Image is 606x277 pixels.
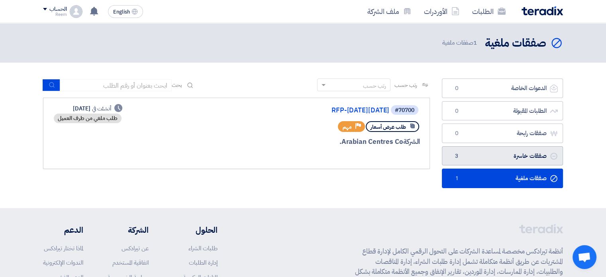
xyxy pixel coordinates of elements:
a: الندوات الإلكترونية [43,258,83,267]
span: 3 [452,152,461,160]
div: رتب حسب [363,82,386,90]
a: الطلبات المقبولة0 [442,101,563,121]
span: صفقات ملغية [442,38,479,47]
span: 1 [473,38,477,47]
a: الطلبات [466,2,512,21]
div: Reem [43,12,67,17]
a: صفقات ملغية1 [442,169,563,188]
span: الشركة [403,137,420,147]
li: الدعم [43,224,83,236]
div: Arabian Centres Co. [228,137,420,147]
span: 1 [452,175,461,183]
span: English [113,9,130,15]
div: دردشة مفتوحة [573,245,596,269]
a: طلبات الشراء [188,244,218,253]
div: طلب ملغي من طرف العميل [54,114,122,123]
span: مهم [343,123,352,131]
h2: صفقات ملغية [485,35,546,51]
a: الدعوات الخاصة0 [442,79,563,98]
a: اتفاقية المستخدم [112,258,149,267]
span: 0 [452,107,461,115]
a: الأوردرات [418,2,466,21]
a: لماذا تختار تيرادكس [44,244,83,253]
a: صفقات رابحة0 [442,124,563,143]
a: عن تيرادكس [122,244,149,253]
a: ملف الشركة [361,2,418,21]
input: ابحث بعنوان أو رقم الطلب [60,79,172,91]
span: طلب عرض أسعار [371,123,406,131]
img: Teradix logo [522,6,563,16]
li: الحلول [173,224,218,236]
li: الشركة [107,224,149,236]
a: صفقات خاسرة3 [442,146,563,166]
button: English [108,5,143,18]
span: أنشئت في [92,104,111,113]
span: 0 [452,130,461,138]
div: #70700 [395,108,414,113]
span: بحث [172,81,182,89]
div: الحساب [49,6,67,13]
a: إدارة الطلبات [189,258,218,267]
a: RFP-[DATE][DATE] [230,107,389,114]
div: [DATE] [73,104,122,113]
span: 0 [452,84,461,92]
span: رتب حسب [394,81,417,89]
img: profile_test.png [70,5,82,18]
